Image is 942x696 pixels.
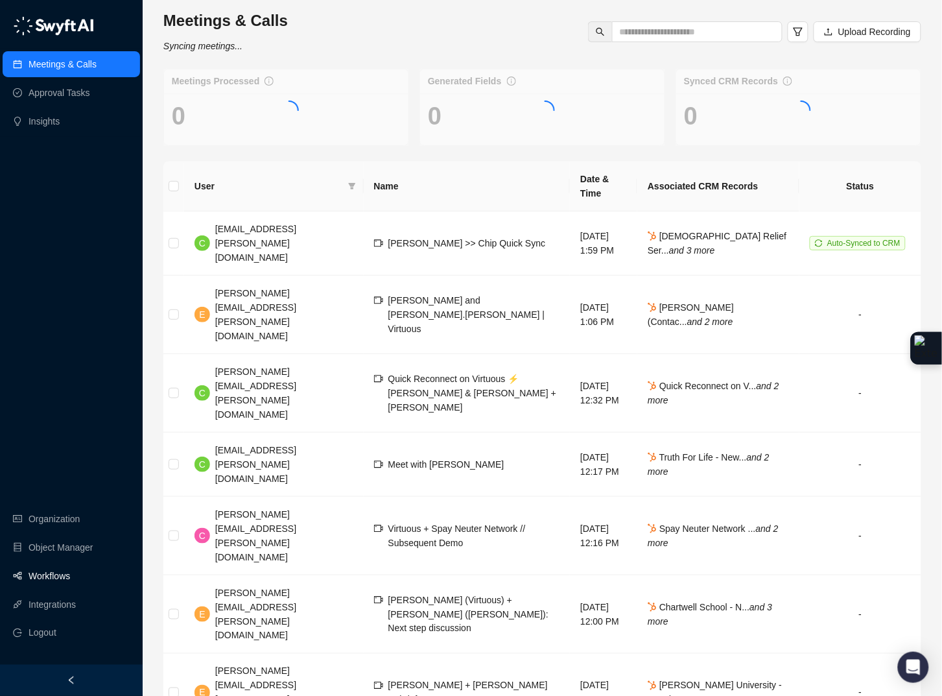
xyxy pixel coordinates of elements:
[29,80,90,106] a: Approval Tasks
[596,27,605,36] span: search
[199,236,206,250] span: C
[799,575,921,654] td: -
[215,588,296,641] span: [PERSON_NAME][EMAIL_ADDRESS][PERSON_NAME][DOMAIN_NAME]
[388,595,548,634] span: [PERSON_NAME] (Virtuous) + [PERSON_NAME] ([PERSON_NAME]): Next step discussion
[388,374,556,413] span: Quick Reconnect on Virtuous ⚡️ [PERSON_NAME] & [PERSON_NAME] + [PERSON_NAME]
[29,51,97,77] a: Meetings & Calls
[648,452,770,477] i: and 2 more
[648,302,734,327] span: [PERSON_NAME] (Contac...
[570,497,637,575] td: [DATE] 12:16 PM
[799,433,921,497] td: -
[648,523,779,548] span: Spay Neuter Network ...
[29,592,76,618] a: Integrations
[215,224,296,263] span: [EMAIL_ADDRESS][PERSON_NAME][DOMAIN_NAME]
[687,317,733,327] i: and 2 more
[13,16,94,36] img: logo-05li4sbe.png
[536,101,555,120] span: loading
[570,211,637,276] td: [DATE] 1:59 PM
[824,27,833,36] span: upload
[29,506,80,532] a: Organization
[570,433,637,497] td: [DATE] 12:17 PM
[374,296,383,305] span: video-camera
[13,629,22,638] span: logout
[194,179,343,193] span: User
[898,652,929,683] div: Open Intercom Messenger
[570,575,637,654] td: [DATE] 12:00 PM
[838,25,911,39] span: Upload Recording
[799,497,921,575] td: -
[29,620,56,646] span: Logout
[374,239,383,248] span: video-camera
[346,176,359,196] span: filter
[163,41,242,51] i: Syncing meetings...
[163,10,288,31] h3: Meetings & Calls
[827,239,901,248] span: Auto-Synced to CRM
[374,524,383,533] span: video-camera
[669,245,715,256] i: and 3 more
[648,602,772,627] span: Chartwell School - N...
[199,607,205,621] span: E
[648,231,786,256] span: [DEMOGRAPHIC_DATA] Relief Ser...
[799,354,921,433] td: -
[29,534,93,560] a: Object Manager
[374,374,383,383] span: video-camera
[364,162,571,211] th: Name
[570,354,637,433] td: [DATE] 12:32 PM
[799,276,921,354] td: -
[374,681,383,690] span: video-camera
[215,445,296,484] span: [EMAIL_ADDRESS][PERSON_NAME][DOMAIN_NAME]
[348,182,356,190] span: filter
[215,366,296,420] span: [PERSON_NAME][EMAIL_ADDRESS][PERSON_NAME][DOMAIN_NAME]
[793,27,803,37] span: filter
[799,162,921,211] th: Status
[199,529,206,543] span: C
[388,459,504,470] span: Meet with [PERSON_NAME]
[570,276,637,354] td: [DATE] 1:06 PM
[815,239,823,247] span: sync
[199,307,205,322] span: E
[637,162,799,211] th: Associated CRM Records
[570,162,637,211] th: Date & Time
[199,386,206,400] span: C
[215,288,296,341] span: [PERSON_NAME][EMAIL_ADDRESS][PERSON_NAME][DOMAIN_NAME]
[648,523,779,548] i: and 2 more
[915,335,938,361] img: Extension Icon
[67,676,76,685] span: left
[814,21,921,42] button: Upload Recording
[388,295,545,334] span: [PERSON_NAME] and [PERSON_NAME].[PERSON_NAME] | Virtuous
[648,452,770,477] span: Truth For Life - New...
[388,238,546,248] span: [PERSON_NAME] >> Chip Quick Sync
[29,108,60,134] a: Insights
[648,381,779,405] i: and 2 more
[279,101,299,120] span: loading
[388,523,526,548] span: Virtuous + Spay Neuter Network // Subsequent Demo
[792,101,811,120] span: loading
[374,595,383,605] span: video-camera
[199,457,206,472] span: C
[648,602,772,627] i: and 3 more
[215,509,296,562] span: [PERSON_NAME][EMAIL_ADDRESS][PERSON_NAME][DOMAIN_NAME]
[648,381,779,405] span: Quick Reconnect on V...
[29,563,70,589] a: Workflows
[374,460,383,469] span: video-camera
